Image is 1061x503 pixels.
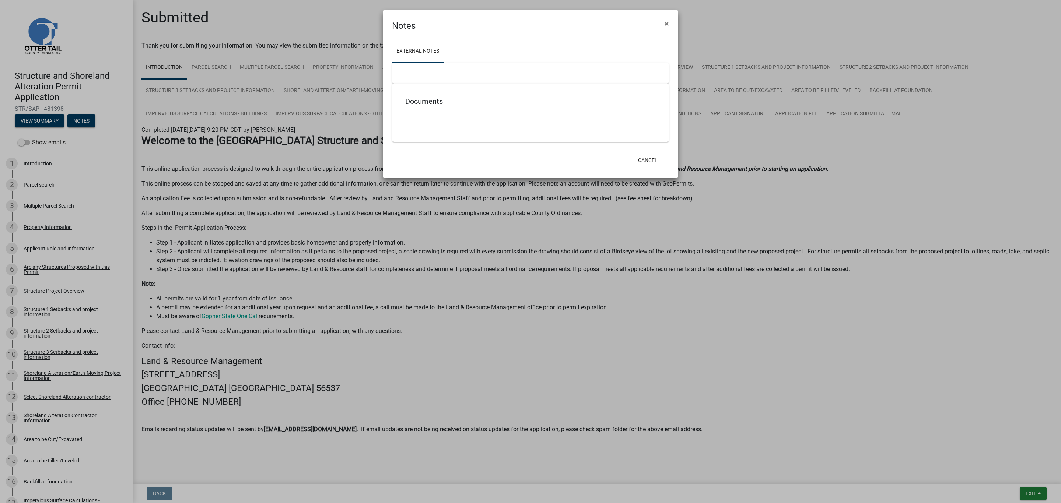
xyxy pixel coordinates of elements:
[405,97,656,106] h5: Documents
[392,40,444,63] a: External Notes
[658,13,675,34] button: Close
[632,154,663,167] button: Cancel
[392,19,416,32] h4: Notes
[664,18,669,29] span: ×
